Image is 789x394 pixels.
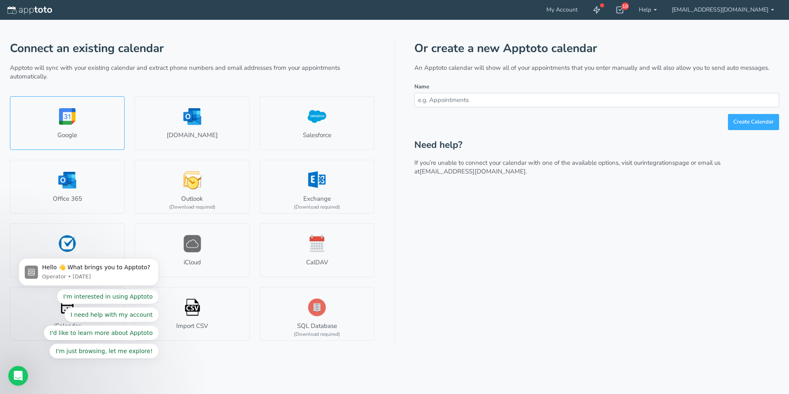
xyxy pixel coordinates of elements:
[169,204,215,211] div: (Download required)
[414,159,779,176] p: If you’re unable to connect your calendar with one of the available options, visit our page or em...
[621,2,629,10] div: 10
[10,64,375,81] p: Apptoto will sync with your existing calendar and extract phone numbers and email addresses from ...
[8,366,28,386] iframe: Intercom live chat
[6,248,171,390] iframe: Intercom notifications message
[643,159,675,167] a: integrations
[260,223,374,277] a: CalDAV
[420,167,527,176] a: [EMAIL_ADDRESS][DOMAIN_NAME].
[7,6,52,14] img: logo-apptoto--white.svg
[260,160,374,214] a: Exchange
[135,287,249,341] a: Import CSV
[10,42,375,55] h1: Connect an existing calendar
[414,83,429,91] label: Name
[10,96,125,150] a: Google
[414,64,779,72] p: An Apptoto calendar will show all of your appointments that you enter manually and will also allo...
[414,42,779,55] h1: Or create a new Apptoto calendar
[10,223,125,277] a: Clio
[414,93,779,107] input: e.g. Appointments
[135,160,249,214] a: Outlook
[728,114,779,130] button: Create Calendar
[294,331,340,338] div: (Download required)
[414,140,779,150] h2: Need help?
[260,96,374,150] a: Salesforce
[294,204,340,211] div: (Download required)
[135,223,249,277] a: iCloud
[10,160,125,214] a: Office 365
[135,96,249,150] a: [DOMAIN_NAME]
[260,287,374,341] a: SQL Database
